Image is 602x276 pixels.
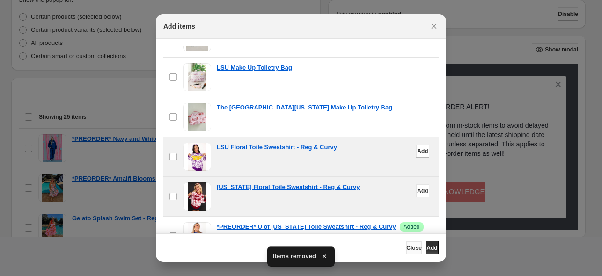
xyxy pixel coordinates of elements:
[163,22,195,31] h2: Add items
[416,145,429,158] button: Add
[417,147,428,155] span: Add
[406,241,422,254] button: Close
[217,63,292,73] a: LSU Make Up Toiletry Bag
[217,143,337,152] a: LSU Floral Toile Sweatshirt - Reg & Curvy
[273,252,316,261] span: Items removed
[417,187,428,195] span: Add
[217,222,396,232] a: *PREORDER* U of [US_STATE] Toile Sweatshirt - Reg & Curvy
[426,244,437,252] span: Add
[217,182,360,192] a: [US_STATE] Floral Toile Sweatshirt - Reg & Curvy
[406,244,422,252] span: Close
[426,241,439,254] button: Add
[217,103,392,112] a: The [GEOGRAPHIC_DATA][US_STATE] Make Up Toiletry Bag
[416,184,429,197] button: Add
[427,20,440,33] button: Close
[404,223,420,231] span: Added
